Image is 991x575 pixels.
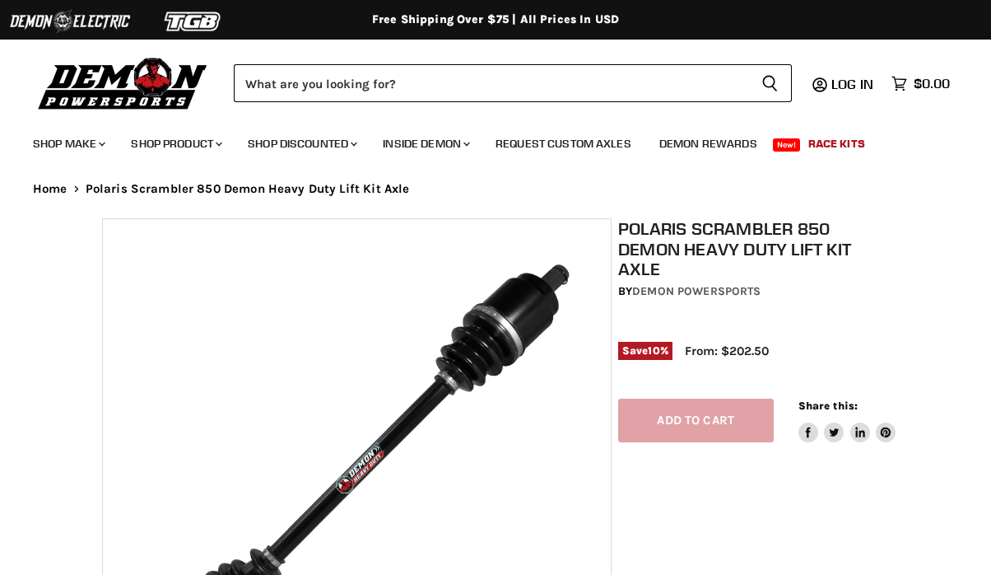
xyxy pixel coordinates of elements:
[796,127,877,161] a: Race Kits
[647,127,770,161] a: Demon Rewards
[234,64,792,102] form: Product
[685,344,769,358] span: From: $202.50
[773,138,801,152] span: New!
[8,6,132,37] img: Demon Electric Logo 2
[748,64,792,102] button: Search
[618,283,896,301] div: by
[618,342,672,360] span: Save %
[21,120,946,161] ul: Main menu
[132,6,255,37] img: TGB Logo 2
[21,127,115,161] a: Shop Make
[119,127,232,161] a: Shop Product
[33,54,213,112] img: Demon Powersports
[883,72,958,96] a: $0.00
[798,400,858,412] span: Share this:
[831,76,873,92] span: Log in
[370,127,480,161] a: Inside Demon
[618,218,896,279] h1: Polaris Scrambler 850 Demon Heavy Duty Lift Kit Axle
[86,182,410,196] span: Polaris Scrambler 850 Demon Heavy Duty Lift Kit Axle
[648,344,659,357] span: 10
[483,127,644,161] a: Request Custom Axles
[824,77,883,91] a: Log in
[234,64,748,102] input: Search
[632,284,761,298] a: Demon Powersports
[33,182,67,196] a: Home
[798,399,896,442] aside: Share this:
[914,76,950,91] span: $0.00
[235,127,367,161] a: Shop Discounted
